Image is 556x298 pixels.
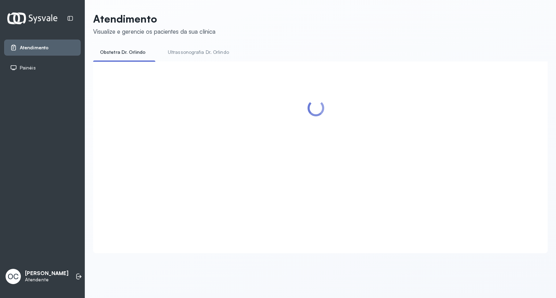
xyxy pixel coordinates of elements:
a: Obstetra Dr. Orlindo [93,47,153,58]
span: Atendimento [20,45,49,51]
a: Ultrassonografia Dr. Orlindo [161,47,236,58]
a: Atendimento [10,44,75,51]
img: Logotipo do estabelecimento [7,13,57,24]
span: Painéis [20,65,36,71]
div: Visualize e gerencie os pacientes da sua clínica [93,28,215,35]
p: [PERSON_NAME] [25,270,68,277]
p: Atendente [25,277,68,283]
p: Atendimento [93,13,215,25]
